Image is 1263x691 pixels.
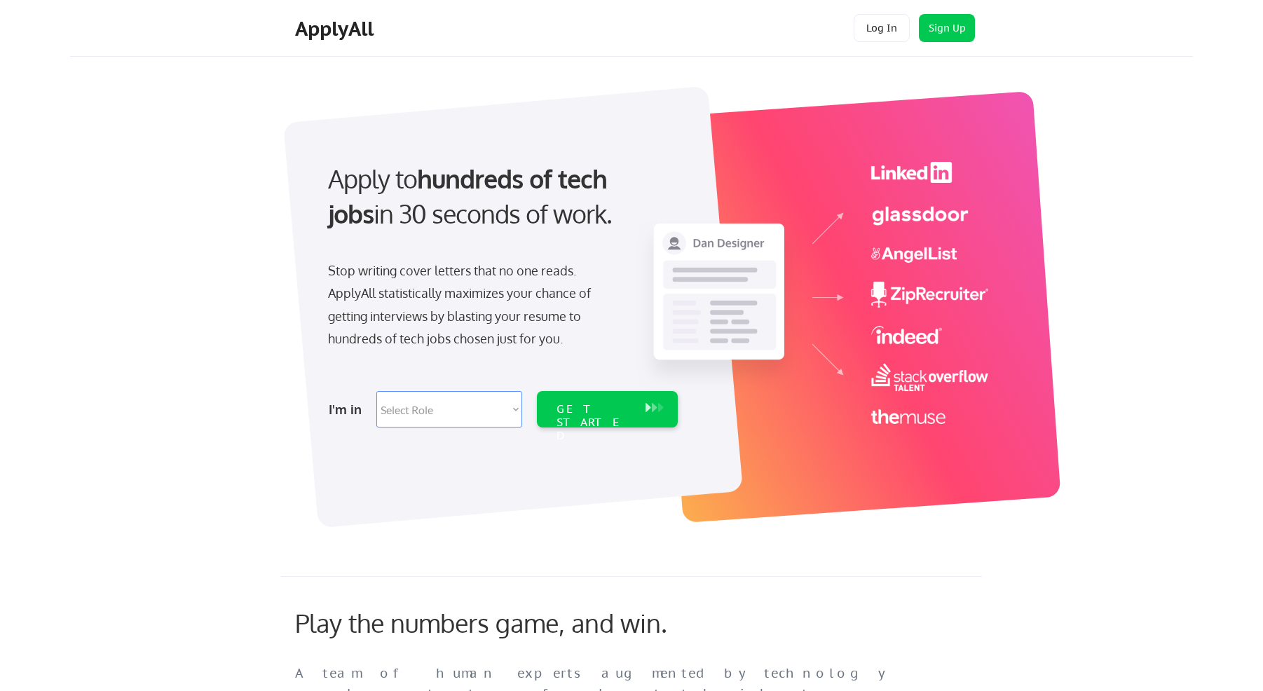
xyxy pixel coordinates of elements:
[329,398,368,420] div: I'm in
[295,608,730,638] div: Play the numbers game, and win.
[919,14,975,42] button: Sign Up
[328,259,616,350] div: Stop writing cover letters that no one reads. ApplyAll statistically maximizes your chance of get...
[328,163,613,229] strong: hundreds of tech jobs
[328,161,672,232] div: Apply to in 30 seconds of work.
[854,14,910,42] button: Log In
[295,17,378,41] div: ApplyAll
[557,402,631,443] div: GET STARTED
